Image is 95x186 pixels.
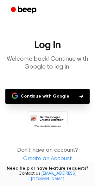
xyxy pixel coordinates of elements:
[5,146,90,163] p: Don't have an account?
[31,172,77,182] a: [EMAIL_ADDRESS][DOMAIN_NAME]
[4,171,91,182] span: Contact us
[6,4,42,16] a: Beep
[5,55,90,71] p: Welcome back! Continue with Google to log in.
[6,155,89,163] a: Create an Account
[5,40,90,50] h1: Log In
[5,89,90,104] button: Continue with Google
